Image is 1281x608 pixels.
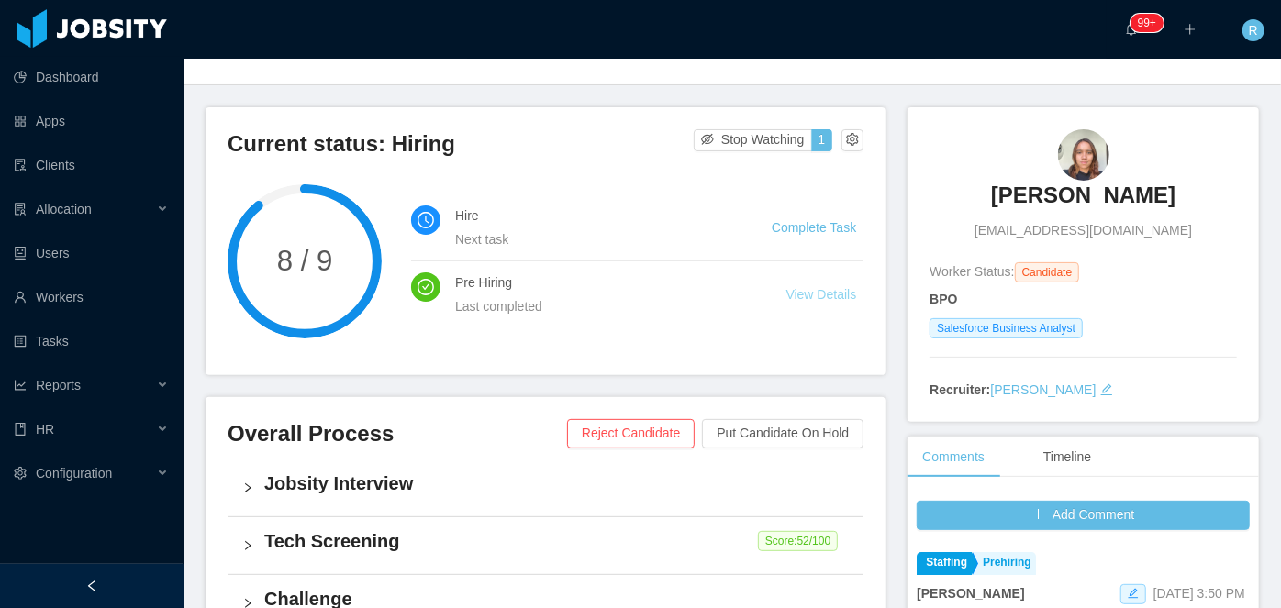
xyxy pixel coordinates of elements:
[36,202,92,216] span: Allocation
[1128,588,1139,599] i: icon: edit
[228,459,863,516] div: icon: rightJobsity Interview
[702,419,863,448] button: Put Candidate On Hold
[14,379,27,392] i: icon: line-chart
[917,552,972,575] a: Staffing
[418,212,434,228] i: icon: clock-circle
[930,318,1083,338] span: Salesforce Business Analyst
[930,264,1014,279] span: Worker Status:
[786,287,857,302] a: View Details
[14,423,27,436] i: icon: book
[1131,14,1164,32] sup: 244
[1029,437,1106,478] div: Timeline
[917,586,1024,601] strong: [PERSON_NAME]
[567,419,695,448] button: Reject Candidate
[917,501,1250,530] button: icon: plusAdd Comment
[242,482,253,493] i: icon: right
[228,129,694,159] h3: Current status: Hiring
[14,103,169,139] a: icon: appstoreApps
[14,467,27,480] i: icon: setting
[974,552,1036,575] a: Prehiring
[36,466,112,481] span: Configuration
[242,540,253,551] i: icon: right
[1249,19,1258,41] span: R
[14,147,169,183] a: icon: auditClients
[264,528,849,554] h4: Tech Screening
[991,181,1175,221] a: [PERSON_NAME]
[455,296,742,316] div: Last completed
[14,323,169,359] a: icon: profileTasks
[841,129,863,151] button: icon: setting
[36,422,54,437] span: HR
[14,279,169,315] a: icon: userWorkers
[1015,262,1080,282] span: Candidate
[908,437,999,478] div: Comments
[228,517,863,574] div: icon: rightTech Screening
[228,247,382,275] span: 8 / 9
[14,59,169,95] a: icon: pie-chartDashboard
[14,235,169,271] a: icon: robotUsers
[975,221,1192,240] span: [EMAIL_ADDRESS][DOMAIN_NAME]
[811,129,833,151] button: 1
[14,203,27,216] i: icon: solution
[418,279,434,295] i: icon: check-circle
[1125,23,1138,36] i: icon: bell
[772,220,856,235] a: Complete Task
[694,129,812,151] button: icon: eye-invisibleStop Watching
[455,205,728,226] h4: Hire
[1058,129,1109,181] img: 63b08cd2-5f2b-42fc-a99b-6fbad5f94e92_68cdb2c15991b-90w.png
[1153,586,1245,601] span: [DATE] 3:50 PM
[991,181,1175,210] h3: [PERSON_NAME]
[1184,23,1197,36] i: icon: plus
[228,419,567,448] h3: Overall Process
[36,378,81,392] span: Reports
[758,531,838,551] span: Score: 52 /100
[990,382,1096,397] a: [PERSON_NAME]
[455,229,728,249] div: Next task
[930,292,957,306] strong: BPO
[264,470,849,496] h4: Jobsity Interview
[455,272,742,293] h4: Pre Hiring
[930,382,990,397] strong: Recruiter:
[1100,383,1113,396] i: icon: edit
